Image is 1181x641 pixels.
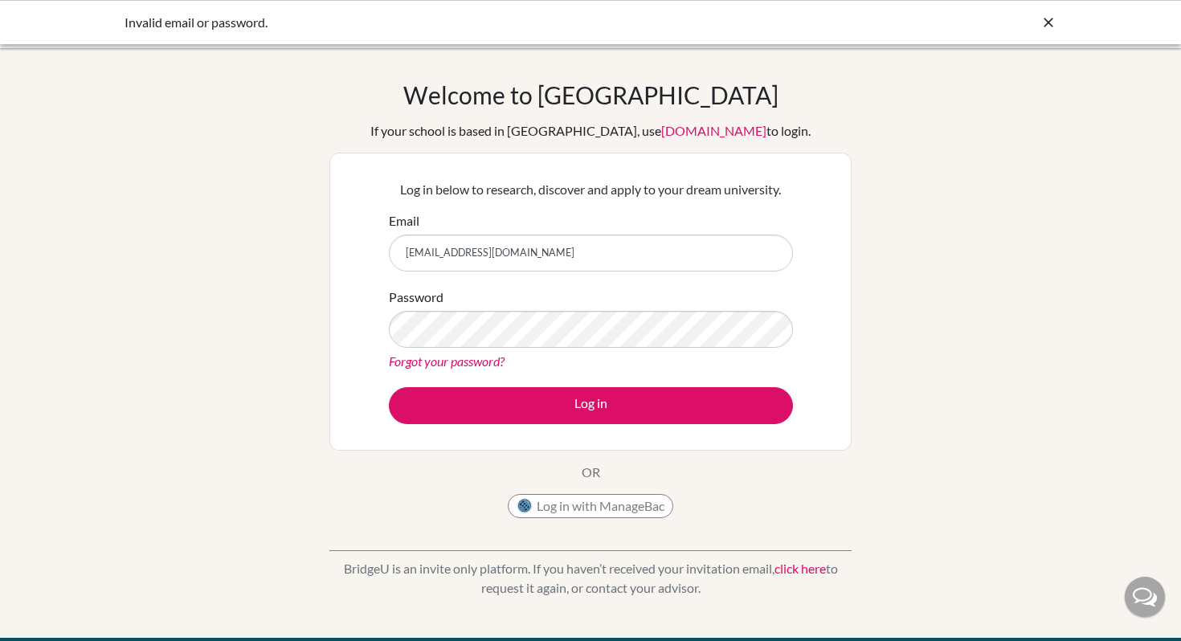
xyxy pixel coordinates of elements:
button: Log in [389,387,793,424]
label: Email [389,211,419,231]
a: click here [774,561,826,576]
p: OR [582,463,600,482]
p: BridgeU is an invite only platform. If you haven’t received your invitation email, to request it ... [329,559,852,598]
div: If your school is based in [GEOGRAPHIC_DATA], use to login. [370,121,811,141]
a: [DOMAIN_NAME] [661,123,766,138]
label: Password [389,288,443,307]
button: Log in with ManageBac [508,494,673,518]
div: Invalid email or password. [125,13,815,32]
p: Log in below to research, discover and apply to your dream university. [389,180,793,199]
h1: Welcome to [GEOGRAPHIC_DATA] [403,80,778,109]
a: Forgot your password? [389,353,505,369]
span: Help [37,11,70,26]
